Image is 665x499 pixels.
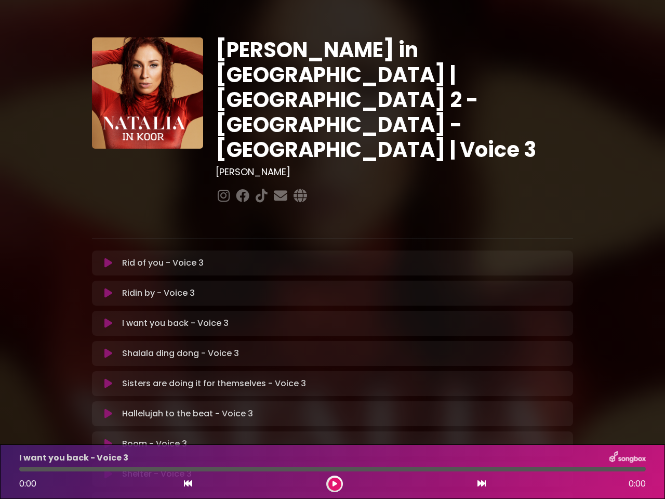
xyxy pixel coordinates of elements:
[122,347,239,360] p: Shalala ding dong - Voice 3
[609,451,646,465] img: songbox-logo-white.png
[216,37,574,162] h1: [PERSON_NAME] in [GEOGRAPHIC_DATA] | [GEOGRAPHIC_DATA] 2 - [GEOGRAPHIC_DATA] - [GEOGRAPHIC_DATA] ...
[122,257,204,269] p: Rid of you - Voice 3
[629,478,646,490] span: 0:00
[122,438,187,450] p: Boom - Voice 3
[216,166,574,178] h3: [PERSON_NAME]
[122,317,229,330] p: I want you back - Voice 3
[19,478,36,490] span: 0:00
[19,452,128,464] p: I want you back - Voice 3
[122,377,306,390] p: Sisters are doing it for themselves - Voice 3
[122,287,195,299] p: Ridin by - Voice 3
[92,37,203,149] img: YTVS25JmS9CLUqXqkEhs
[122,408,253,420] p: Hallelujah to the beat - Voice 3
